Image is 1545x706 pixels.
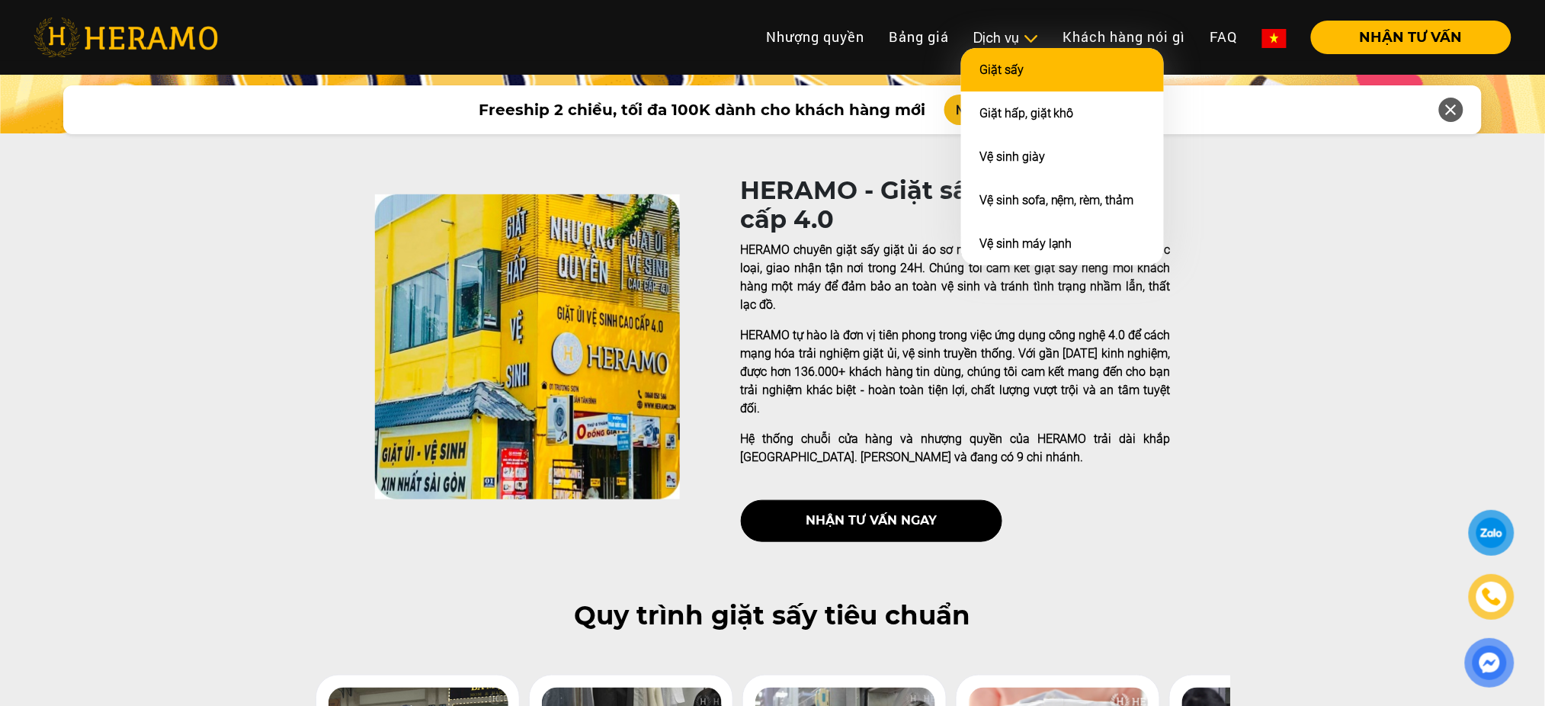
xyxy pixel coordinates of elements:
img: heramo-logo.png [34,18,218,57]
a: FAQ [1198,21,1250,53]
a: Giặt sấy [979,63,1024,77]
a: phone-icon [1471,576,1512,618]
img: vn-flag.png [1262,29,1287,48]
a: Vệ sinh máy lạnh [979,236,1072,251]
img: subToggleIcon [1023,31,1039,47]
a: Giặt hấp, giặt khô [979,106,1074,120]
a: Nhượng quyền [754,21,877,53]
button: nhận tư vấn ngay [741,500,1002,542]
p: HERAMO tự hào là đơn vị tiên phong trong việc ứng dụng công nghệ 4.0 để cách mạng hóa trải nghiệm... [741,326,1171,418]
div: Dịch vụ [973,27,1039,48]
p: Hệ thống chuỗi cửa hàng và nhượng quyền của HERAMO trải dài khắp [GEOGRAPHIC_DATA]. [PERSON_NAME]... [741,430,1171,467]
a: Khách hàng nói gì [1051,21,1198,53]
a: Vệ sinh giày [979,149,1045,164]
p: HERAMO chuyên giặt sấy giặt ủi áo sơ mi, [GEOGRAPHIC_DATA], áo khoác các loại, giao nhận tận nơi ... [741,241,1171,314]
a: Vệ sinh sofa, nệm, rèm, thảm [979,193,1134,207]
img: heramo-quality-banner [375,194,680,499]
button: Nhận mã ngay [944,95,1066,125]
img: phone-icon [1483,589,1501,605]
h1: HERAMO - Giặt sấy giặt ủi cao cấp 4.0 [741,176,1171,235]
a: Bảng giá [877,21,961,53]
button: NHẬN TƯ VẤN [1311,21,1511,54]
a: NHẬN TƯ VẤN [1299,30,1511,44]
span: Freeship 2 chiều, tối đa 100K dành cho khách hàng mới [479,98,926,121]
h2: Quy trình giặt sấy tiêu chuẩn [34,600,1511,631]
